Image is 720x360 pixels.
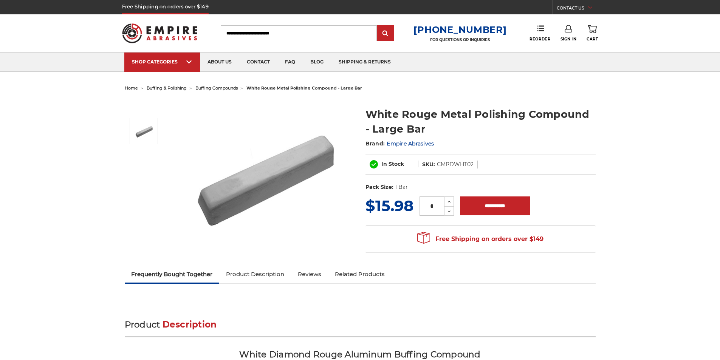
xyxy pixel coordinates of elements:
[422,161,435,168] dt: SKU:
[413,24,506,35] a: [PHONE_NUMBER]
[381,161,404,167] span: In Stock
[417,232,543,247] span: Free Shipping on orders over $149
[189,99,341,250] img: White Rouge Buffing Compound
[147,85,187,91] a: buffing & polishing
[303,53,331,72] a: blog
[530,25,550,41] a: Reorder
[132,59,192,65] div: SHOP CATEGORIES
[135,122,153,141] img: White Rouge Buffing Compound
[365,107,596,136] h1: White Rouge Metal Polishing Compound - Large Bar
[557,4,598,14] a: CONTACT US
[125,266,220,283] a: Frequently Bought Together
[200,53,239,72] a: about us
[239,53,277,72] a: contact
[395,183,408,191] dd: 1 Bar
[277,53,303,72] a: faq
[587,25,598,42] a: Cart
[125,85,138,91] a: home
[125,319,160,330] span: Product
[122,19,198,48] img: Empire Abrasives
[331,53,398,72] a: shipping & returns
[561,37,577,42] span: Sign In
[246,85,362,91] span: white rouge metal polishing compound - large bar
[365,183,393,191] dt: Pack Size:
[437,161,474,168] dd: CMPDWHT02
[291,266,328,283] a: Reviews
[387,140,434,147] a: Empire Abrasives
[219,266,291,283] a: Product Description
[378,26,393,41] input: Submit
[328,266,392,283] a: Related Products
[587,37,598,42] span: Cart
[530,37,550,42] span: Reorder
[239,349,480,360] span: White Diamond Rouge Aluminum Buffing Compound
[365,140,385,147] span: Brand:
[365,196,413,215] span: $15.98
[195,85,238,91] a: buffing compounds
[413,37,506,42] p: FOR QUESTIONS OR INQUIRIES
[163,319,217,330] span: Description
